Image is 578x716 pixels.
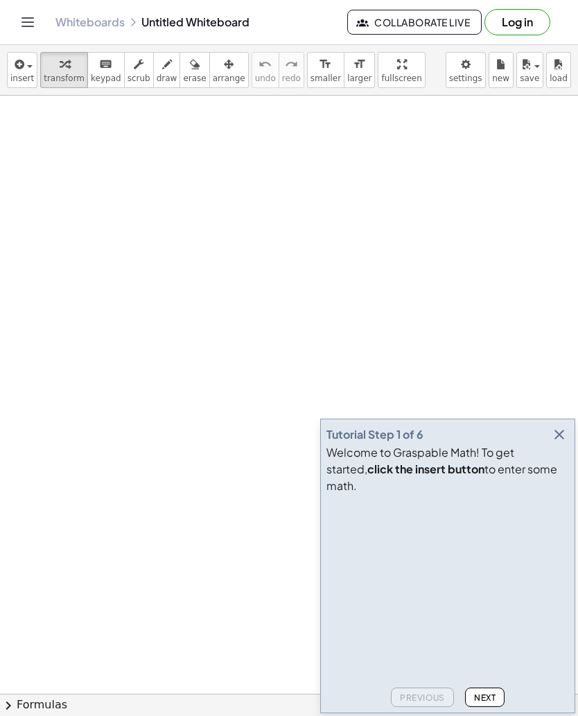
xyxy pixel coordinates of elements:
span: draw [157,73,177,83]
div: Tutorial Step 1 of 6 [326,426,423,443]
button: Collaborate Live [347,10,482,35]
span: save [520,73,539,83]
span: erase [183,73,206,83]
button: keyboardkeypad [87,52,125,88]
i: format_size [319,56,332,73]
span: Next [474,692,496,703]
button: Toggle navigation [17,11,39,33]
button: transform [40,52,88,88]
button: format_sizelarger [344,52,375,88]
span: settings [449,73,482,83]
span: fullscreen [381,73,421,83]
span: scrub [128,73,150,83]
i: keyboard [99,56,112,73]
span: arrange [213,73,245,83]
span: transform [44,73,85,83]
span: insert [10,73,34,83]
i: redo [285,56,298,73]
div: Welcome to Graspable Math! To get started, to enter some math. [326,444,569,494]
button: erase [179,52,209,88]
b: click the insert button [367,462,484,476]
a: Whiteboards [55,15,125,29]
span: load [550,73,568,83]
button: format_sizesmaller [307,52,344,88]
span: larger [347,73,371,83]
button: save [516,52,543,88]
button: insert [7,52,37,88]
button: settings [446,52,486,88]
span: new [492,73,509,83]
i: undo [259,56,272,73]
button: load [546,52,571,88]
span: smaller [310,73,341,83]
button: draw [153,52,181,88]
i: format_size [353,56,366,73]
button: new [489,52,514,88]
button: undoundo [252,52,279,88]
span: Collaborate Live [359,16,470,28]
button: arrange [209,52,249,88]
button: Log in [484,9,550,35]
button: scrub [124,52,154,88]
button: Next [465,688,505,707]
span: redo [282,73,301,83]
span: undo [255,73,276,83]
button: fullscreen [378,52,425,88]
span: keypad [91,73,121,83]
button: redoredo [279,52,304,88]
